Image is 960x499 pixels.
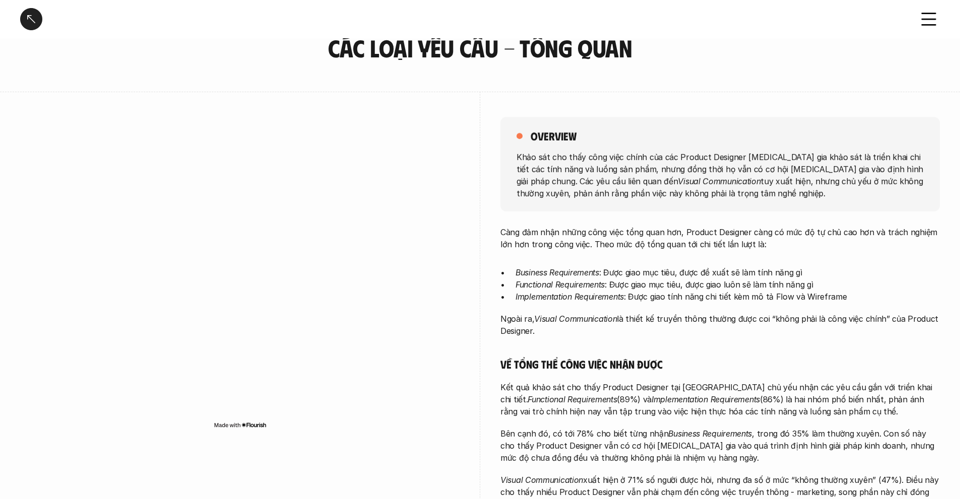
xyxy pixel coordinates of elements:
[500,357,940,371] h5: Về tổng thể công việc nhận được
[516,267,599,277] em: Business Requirements
[516,266,940,278] p: : Được giao mục tiêu, được đề xuất sẽ làm tính năng gì
[516,291,940,303] p: : Được giao tính năng chi tiết kèm mô tả Flow và Wireframe
[531,129,577,143] h5: overview
[528,394,617,404] em: Functional Requirements
[266,35,694,61] h3: Các loại yêu cầu - Tổng quan
[517,151,924,199] p: Khảo sát cho thấy công việc chính của các Product Designer [MEDICAL_DATA] gia khảo sát là triển k...
[516,279,605,290] em: Functional Requirements
[214,421,267,429] img: Made with Flourish
[652,394,760,404] em: Implementation Requirements
[500,381,940,417] p: Kết quả khảo sát cho thấy Product Designer tại [GEOGRAPHIC_DATA] chủ yếu nhận các yêu cầu gắn với...
[500,475,583,485] em: Visual Communication
[678,176,760,186] em: Visual Communication
[20,117,460,419] iframe: Interactive or visual content
[500,427,940,464] p: Bên cạnh đó, có tới 78% cho biết từng nhận , trong đó 35% làm thường xuyên. Con số này cho thấy P...
[516,292,624,302] em: Implementation Requirements
[668,429,752,439] em: Business Requirements
[516,278,940,291] p: : Được giao mục tiêu, được giao luôn sẽ làm tính năng gì
[500,226,940,250] p: Càng đảm nhận những công việc tổng quan hơn, Product Designer càng có mức độ tự chủ cao hơn và tr...
[534,314,617,324] em: Visual Communication
[500,313,940,337] p: Ngoài ra, là thiết kế truyền thông thường được coi “không phải là công việc chính” của Product De...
